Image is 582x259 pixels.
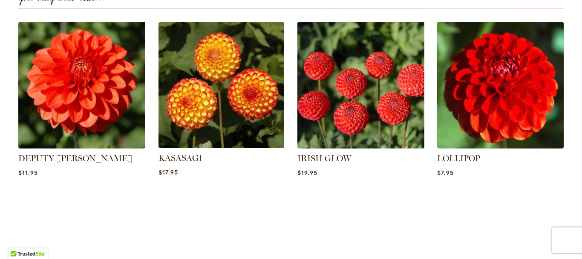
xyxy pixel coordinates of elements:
img: IRISH GLOW [297,22,424,149]
span: $19.95 [297,169,317,177]
a: LOLLIPOP [437,153,480,163]
img: DEPUTY BOB [18,22,145,149]
a: KASASAGI [158,153,202,163]
a: IRISH GLOW [297,142,424,150]
a: DEPUTY BOB [18,142,145,150]
span: $11.95 [18,169,38,177]
a: DEPUTY [PERSON_NAME] [18,153,132,163]
span: $17.95 [158,168,178,176]
img: LOLLIPOP [437,22,564,149]
a: IRISH GLOW [297,153,351,163]
iframe: Launch Accessibility Center [6,229,30,253]
a: KASASAGI [158,142,285,150]
a: LOLLIPOP [437,142,564,150]
span: $7.95 [437,169,454,177]
img: KASASAGI [155,19,287,151]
